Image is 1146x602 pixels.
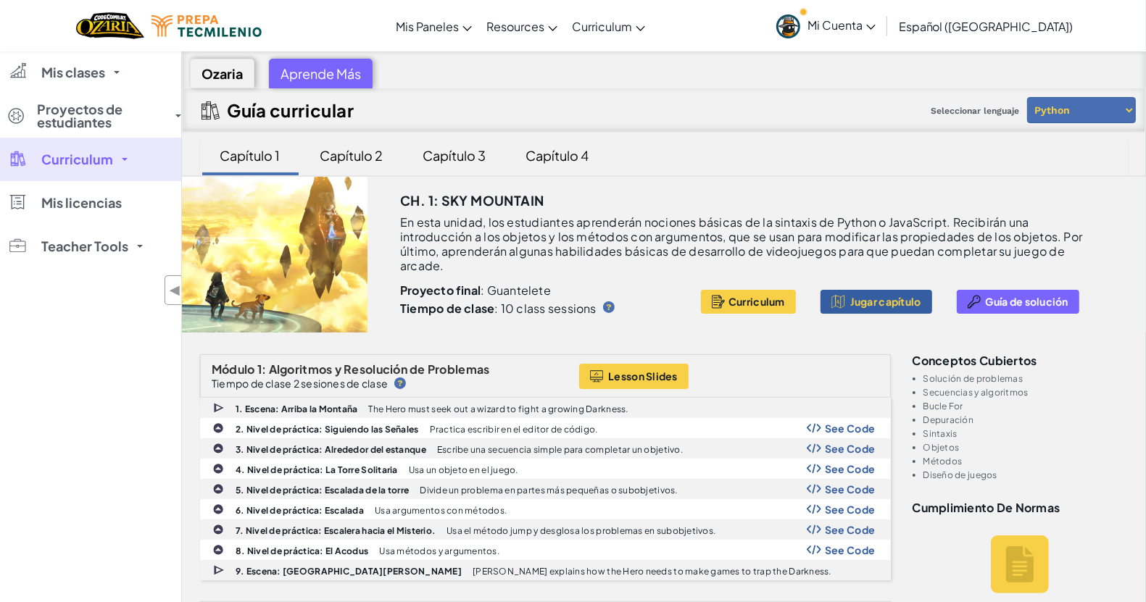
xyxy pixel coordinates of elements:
[369,404,628,414] p: The Hero must seek out a wizard to fight a growing Darkness.
[473,567,831,576] p: [PERSON_NAME] explains how the Hero needs to make games to trap the Darkness.
[776,14,800,38] img: avatar
[825,422,876,434] span: See Code
[212,422,224,434] img: IconPracticeLevel.svg
[200,459,891,479] a: 4. Nivel de práctica: La Torre Solitaria Usa un objeto en el juego. Show Code Logo See Code
[396,19,459,34] span: Mis Paneles
[200,560,891,580] a: 9. Escena: [GEOGRAPHIC_DATA][PERSON_NAME] [PERSON_NAME] explains how the Hero needs to make games...
[151,15,262,37] img: Tecmilenio logo
[236,404,358,414] b: 1. Escena: Arriba la Montaña
[572,19,632,34] span: Curriculum
[379,546,499,556] p: Usa métodos y argumentos.
[400,283,689,298] p: : Guantelete
[200,438,891,459] a: 3. Nivel de práctica: Alrededor del estanque Escribe una secuencia simple para completar un objet...
[923,456,1129,466] li: Métodos
[236,485,409,496] b: 5. Nivel de práctica: Escalada de la torre
[479,7,565,46] a: Resources
[821,290,932,314] button: Jugar capítulo
[200,418,891,438] a: 2. Nivel de práctica: Siguiendo las Señales Practica escribir en el editor de código. Show Code L...
[169,280,181,301] span: ◀
[212,483,224,495] img: IconPracticeLevel.svg
[409,138,501,172] div: Capítulo 3
[923,470,1129,480] li: Diseño de juegos
[409,465,518,475] p: Usa un objeto en el juego.
[701,290,796,314] button: Curriculum
[236,464,398,475] b: 4. Nivel de práctica: La Torre Solitaria
[41,66,105,79] span: Mis clases
[37,103,167,129] span: Proyectos de estudiantes
[850,296,921,307] span: Jugar capítulo
[400,283,481,298] b: Proyecto final
[825,503,876,515] span: See Code
[212,524,224,535] img: IconPracticeLevel.svg
[400,301,597,316] p: : 10 class sessions
[825,524,876,535] span: See Code
[212,443,224,454] img: IconPracticeLevel.svg
[892,7,1081,46] a: Español ([GEOGRAPHIC_DATA])
[769,3,883,49] a: Mi Cuenta
[76,11,144,41] a: Ozaria by CodeCombat logo
[923,443,1129,452] li: Objetos
[486,19,544,34] span: Resources
[236,545,368,556] b: 8. Nivel de práctica: El Acodus
[236,505,364,516] b: 6. Nivel de práctica: Escalada
[212,544,224,556] img: IconPracticeLevel.svg
[957,290,1079,314] button: Guía de solución
[923,388,1129,397] li: Secuencias y algoritmos
[807,504,821,514] img: Show Code Logo
[213,401,226,415] img: IconCutscene.svg
[579,364,689,389] a: Lesson Slides
[212,361,255,377] span: Módulo
[825,443,876,454] span: See Code
[257,361,267,377] span: 1:
[200,499,891,519] a: 6. Nivel de práctica: Escalada Usa argumentos con métodos. Show Code Logo See Code
[807,443,821,453] img: Show Code Logo
[236,566,462,577] b: 9. Escena: [GEOGRAPHIC_DATA][PERSON_NAME]
[400,215,1092,273] p: En esta unidad, los estudiantes aprenderán nociones básicas de la sintaxis de Python o JavaScript...
[913,354,1129,367] h3: Conceptos cubiertos
[41,196,122,209] span: Mis licencias
[825,483,876,495] span: See Code
[420,485,677,495] p: Divide un problema en partes más pequeñas o subobjetivos.
[565,7,652,46] a: Curriculum
[212,377,388,389] p: Tiempo de clase 2 sesiones de clase
[825,544,876,556] span: See Code
[608,370,678,382] span: Lesson Slides
[430,425,598,434] p: Practica escribir en el editor de código.
[200,540,891,560] a: 8. Nivel de práctica: El Acodus Usa métodos y argumentos. Show Code Logo See Code
[213,564,226,577] img: IconCutscene.svg
[269,361,490,377] span: Algoritmos y Resolución de Problemas
[923,429,1129,438] li: Sintaxis
[603,301,615,313] img: IconHint.svg
[375,506,507,515] p: Usa argumentos con métodos.
[212,503,224,515] img: IconPracticeLevel.svg
[200,479,891,499] a: 5. Nivel de práctica: Escalada de la torre Divide un problema en partes más pequeñas o subobjetiv...
[447,526,715,535] p: Usa el método jump y desglosa los problemas en subobjetivos.
[206,138,295,172] div: Capítulo 1
[512,138,604,172] div: Capítulo 4
[923,401,1129,411] li: Bucle For
[394,377,406,389] img: IconHint.svg
[986,296,1068,307] span: Guía de solución
[200,519,891,540] a: 7. Nivel de práctica: Escalera hacia el Misterio. Usa el método jump y desglosa los problemas en ...
[825,463,876,475] span: See Code
[807,464,821,474] img: Show Code Logo
[400,190,544,212] h3: Ch. 1: Sky Mountain
[202,101,220,120] img: IconCurriculumGuide.svg
[899,19,1074,34] span: Español ([GEOGRAPHIC_DATA])
[913,501,1129,514] h3: Cumplimiento de normas
[227,100,354,120] h2: Guía curricular
[807,17,876,33] span: Mi Cuenta
[306,138,398,172] div: Capítulo 2
[41,153,113,166] span: Curriculum
[41,240,128,253] span: Teacher Tools
[400,301,494,316] b: Tiempo de clase
[923,415,1129,425] li: Depuración
[236,424,419,435] b: 2. Nivel de práctica: Siguiendo las Señales
[212,463,224,475] img: IconPracticeLevel.svg
[807,545,821,555] img: Show Code Logo
[236,444,426,455] b: 3. Nivel de práctica: Alrededor del estanque
[236,525,436,536] b: 7. Nivel de práctica: Escalera hacia el Misterio.
[925,100,1025,122] span: Seleccionar lenguaje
